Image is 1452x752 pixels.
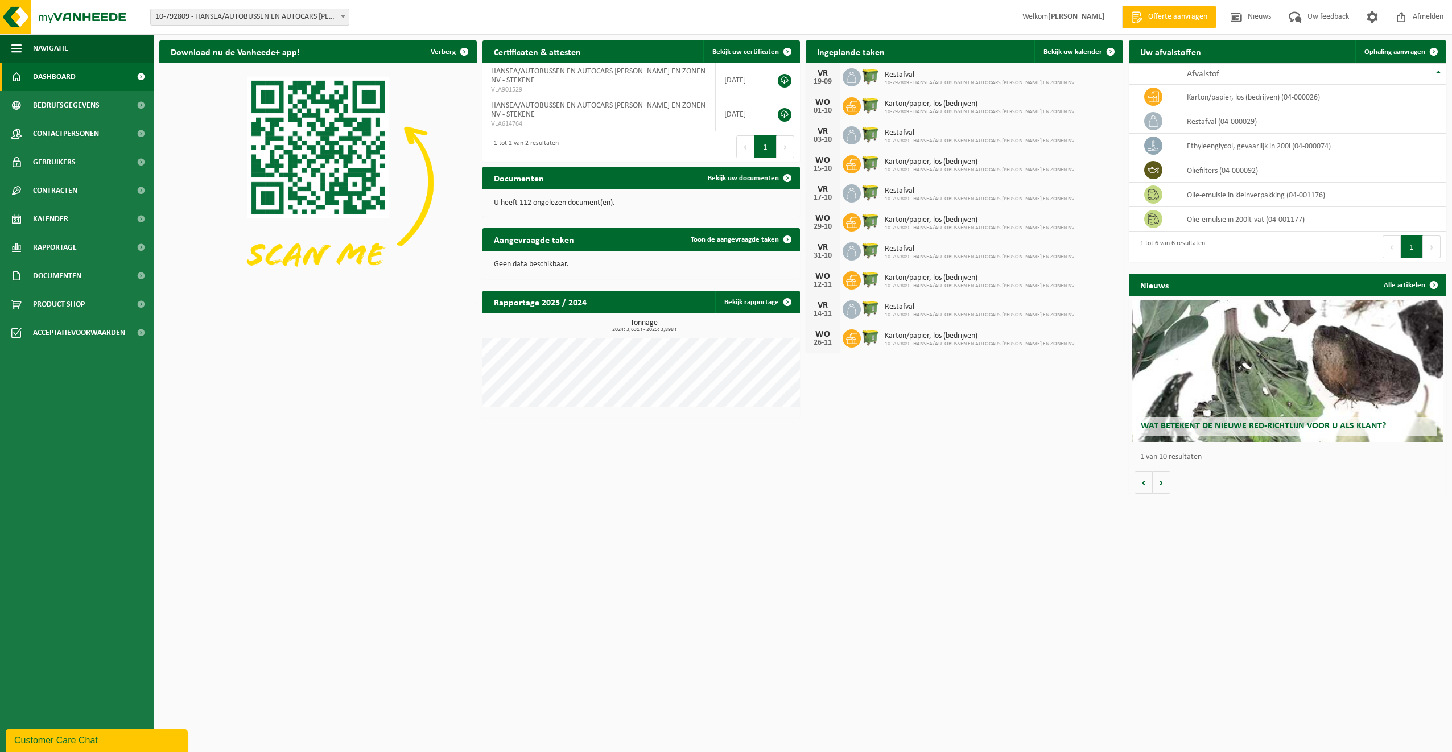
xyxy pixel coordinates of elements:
[811,214,834,223] div: WO
[151,9,349,25] span: 10-792809 - HANSEA/AUTOBUSSEN EN AUTOCARS ACHIEL WEYNS EN ZONEN NV - STEKENE
[159,63,477,301] img: Download de VHEPlus App
[885,109,1075,115] span: 10-792809 - HANSEA/AUTOBUSSEN EN AUTOCARS [PERSON_NAME] EN ZONEN NV
[1135,471,1153,494] button: Vorige
[861,212,880,231] img: WB-1100-HPE-GN-50
[1034,40,1122,63] a: Bekijk uw kalender
[716,63,766,97] td: [DATE]
[150,9,349,26] span: 10-792809 - HANSEA/AUTOBUSSEN EN AUTOCARS ACHIEL WEYNS EN ZONEN NV - STEKENE
[811,272,834,281] div: WO
[885,303,1075,312] span: Restafval
[811,252,834,260] div: 31-10
[33,205,68,233] span: Kalender
[33,63,76,91] span: Dashboard
[1141,422,1386,431] span: Wat betekent de nieuwe RED-richtlijn voor u als klant?
[811,194,834,202] div: 17-10
[491,85,707,94] span: VLA901529
[703,40,799,63] a: Bekijk uw certificaten
[885,225,1075,232] span: 10-792809 - HANSEA/AUTOBUSSEN EN AUTOCARS [PERSON_NAME] EN ZONEN NV
[491,101,706,119] span: HANSEA/AUTOBUSSEN EN AUTOCARS [PERSON_NAME] EN ZONEN NV - STEKENE
[885,341,1075,348] span: 10-792809 - HANSEA/AUTOBUSSEN EN AUTOCARS [PERSON_NAME] EN ZONEN NV
[482,228,585,250] h2: Aangevraagde taken
[715,291,799,313] a: Bekijk rapportage
[1178,134,1446,158] td: ethyleenglycol, gevaarlijk in 200l (04-000074)
[861,241,880,260] img: WB-1100-HPE-GN-50
[885,158,1075,167] span: Karton/papier, los (bedrijven)
[33,233,77,262] span: Rapportage
[811,165,834,173] div: 15-10
[811,339,834,347] div: 26-11
[811,136,834,144] div: 03-10
[33,119,99,148] span: Contactpersonen
[811,281,834,289] div: 12-11
[1178,85,1446,109] td: karton/papier, los (bedrijven) (04-000026)
[682,228,799,251] a: Toon de aangevraagde taken
[861,67,880,86] img: WB-1100-HPE-GN-50
[811,223,834,231] div: 29-10
[482,291,598,313] h2: Rapportage 2025 / 2024
[712,48,779,56] span: Bekijk uw certificaten
[811,98,834,107] div: WO
[811,156,834,165] div: WO
[811,107,834,115] div: 01-10
[885,216,1075,225] span: Karton/papier, los (bedrijven)
[488,134,559,159] div: 1 tot 2 van 2 resultaten
[811,78,834,86] div: 19-09
[1129,274,1180,296] h2: Nieuws
[1383,235,1401,258] button: Previous
[1401,235,1423,258] button: 1
[1364,48,1425,56] span: Ophaling aanvragen
[33,290,85,319] span: Product Shop
[885,312,1075,319] span: 10-792809 - HANSEA/AUTOBUSSEN EN AUTOCARS [PERSON_NAME] EN ZONEN NV
[861,125,880,144] img: WB-1100-HPE-GN-50
[1048,13,1105,21] strong: [PERSON_NAME]
[885,71,1075,80] span: Restafval
[811,185,834,194] div: VR
[1145,11,1210,23] span: Offerte aanvragen
[777,135,794,158] button: Next
[736,135,754,158] button: Previous
[885,80,1075,86] span: 10-792809 - HANSEA/AUTOBUSSEN EN AUTOCARS [PERSON_NAME] EN ZONEN NV
[1178,207,1446,232] td: olie-emulsie in 200lt-vat (04-001177)
[1375,274,1445,296] a: Alle artikelen
[811,330,834,339] div: WO
[431,48,456,56] span: Verberg
[33,34,68,63] span: Navigatie
[482,167,555,189] h2: Documenten
[494,199,789,207] p: U heeft 112 ongelezen document(en).
[491,67,706,85] span: HANSEA/AUTOBUSSEN EN AUTOCARS [PERSON_NAME] EN ZONEN NV - STEKENE
[33,262,81,290] span: Documenten
[488,319,800,333] h3: Tonnage
[861,270,880,289] img: WB-1100-HPE-GN-50
[6,727,190,752] iframe: chat widget
[754,135,777,158] button: 1
[482,40,592,63] h2: Certificaten & attesten
[885,167,1075,173] span: 10-792809 - HANSEA/AUTOBUSSEN EN AUTOCARS [PERSON_NAME] EN ZONEN NV
[488,327,800,333] span: 2024: 3,631 t - 2025: 3,898 t
[1178,109,1446,134] td: restafval (04-000029)
[716,97,766,131] td: [DATE]
[885,129,1075,138] span: Restafval
[861,328,880,347] img: WB-1100-HPE-GN-50
[885,245,1075,254] span: Restafval
[806,40,896,63] h2: Ingeplande taken
[885,283,1075,290] span: 10-792809 - HANSEA/AUTOBUSSEN EN AUTOCARS [PERSON_NAME] EN ZONEN NV
[33,91,100,119] span: Bedrijfsgegevens
[861,154,880,173] img: WB-1100-HPE-GN-50
[885,138,1075,144] span: 10-792809 - HANSEA/AUTOBUSSEN EN AUTOCARS [PERSON_NAME] EN ZONEN NV
[885,196,1075,203] span: 10-792809 - HANSEA/AUTOBUSSEN EN AUTOCARS [PERSON_NAME] EN ZONEN NV
[861,96,880,115] img: WB-1100-HPE-GN-50
[1132,300,1443,442] a: Wat betekent de nieuwe RED-richtlijn voor u als klant?
[33,148,76,176] span: Gebruikers
[33,176,77,205] span: Contracten
[861,299,880,318] img: WB-1100-HPE-GN-50
[159,40,311,63] h2: Download nu de Vanheede+ app!
[811,69,834,78] div: VR
[1178,183,1446,207] td: olie-emulsie in kleinverpakking (04-001176)
[811,127,834,136] div: VR
[885,254,1075,261] span: 10-792809 - HANSEA/AUTOBUSSEN EN AUTOCARS [PERSON_NAME] EN ZONEN NV
[1355,40,1445,63] a: Ophaling aanvragen
[861,183,880,202] img: WB-1100-HPE-GN-50
[1423,235,1441,258] button: Next
[1043,48,1102,56] span: Bekijk uw kalender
